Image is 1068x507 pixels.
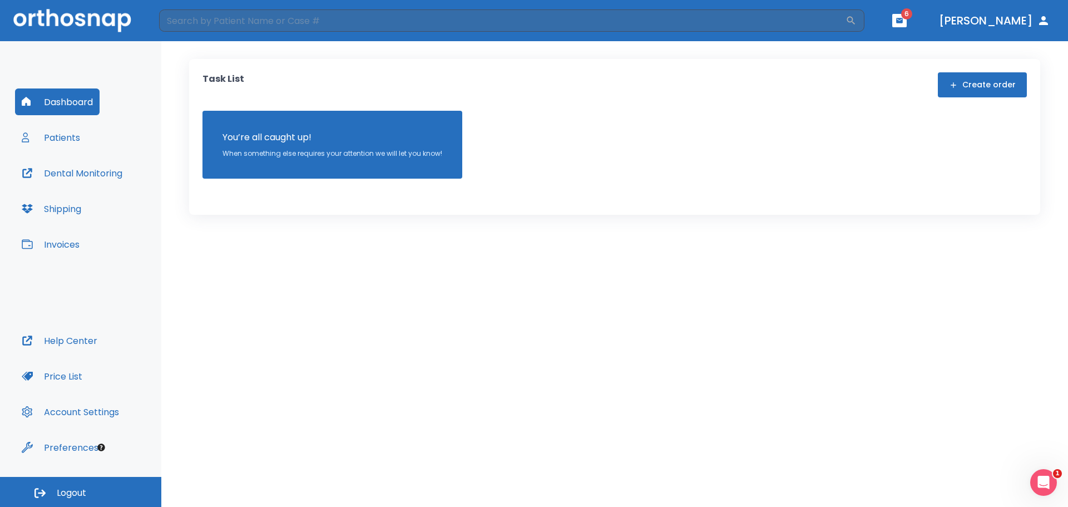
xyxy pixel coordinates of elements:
[15,231,86,258] button: Invoices
[15,434,105,461] button: Preferences
[222,149,442,159] p: When something else requires your attention we will let you know!
[222,131,442,144] p: You’re all caught up!
[934,11,1055,31] button: [PERSON_NAME]
[96,442,106,452] div: Tooltip anchor
[938,72,1027,97] button: Create order
[15,124,87,151] button: Patients
[159,9,845,32] input: Search by Patient Name or Case #
[15,363,89,390] button: Price List
[15,327,104,354] button: Help Center
[15,398,126,425] button: Account Settings
[15,88,100,115] button: Dashboard
[1053,469,1062,478] span: 1
[57,487,86,499] span: Logout
[13,9,131,32] img: Orthosnap
[1030,469,1057,496] iframe: Intercom live chat
[15,195,88,222] button: Shipping
[15,160,129,186] button: Dental Monitoring
[202,72,244,97] p: Task List
[901,8,912,19] span: 6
